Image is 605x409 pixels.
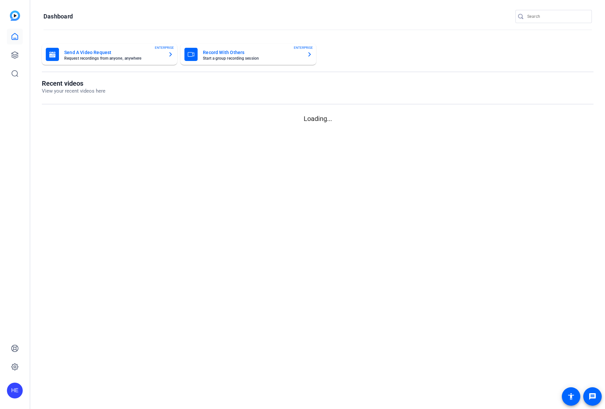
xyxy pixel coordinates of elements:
mat-card-subtitle: Request recordings from anyone, anywhere [64,56,163,60]
p: Loading... [42,114,593,124]
button: Record With OthersStart a group recording sessionENTERPRISE [180,44,316,65]
h1: Recent videos [42,79,105,87]
input: Search [527,13,587,20]
p: View your recent videos here [42,87,105,95]
span: ENTERPRISE [155,45,174,50]
img: blue-gradient.svg [10,11,20,21]
span: ENTERPRISE [294,45,313,50]
mat-icon: message [589,393,596,400]
mat-icon: accessibility [567,393,575,400]
mat-card-title: Record With Others [203,48,301,56]
mat-card-title: Send A Video Request [64,48,163,56]
div: HE [7,383,23,398]
button: Send A Video RequestRequest recordings from anyone, anywhereENTERPRISE [42,44,177,65]
mat-card-subtitle: Start a group recording session [203,56,301,60]
h1: Dashboard [43,13,73,20]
